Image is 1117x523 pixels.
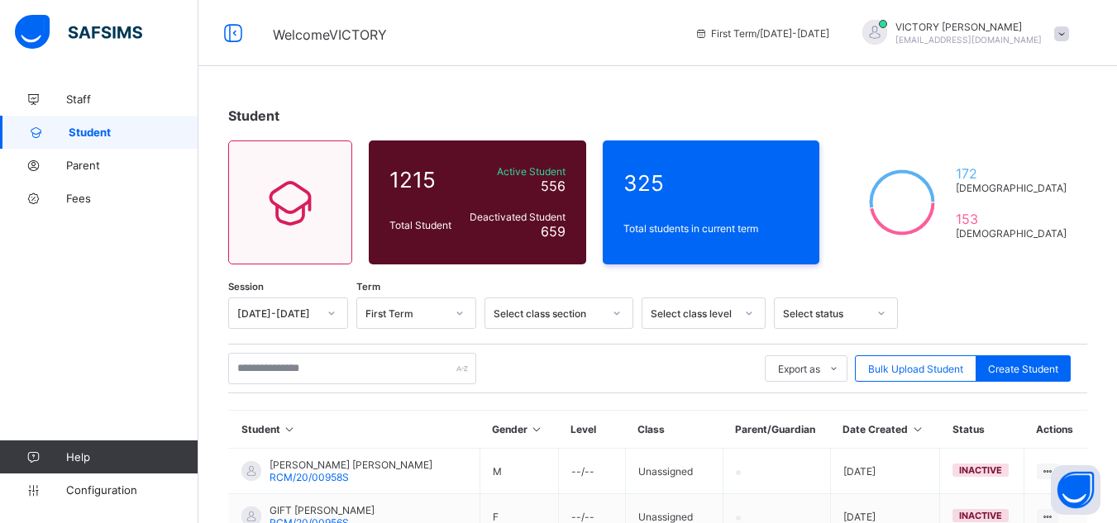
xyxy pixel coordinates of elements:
[1051,465,1100,515] button: Open asap
[959,510,1002,521] span: inactive
[66,159,198,172] span: Parent
[466,165,566,178] span: Active Student
[723,411,830,449] th: Parent/Guardian
[466,211,566,223] span: Deactivated Student
[365,307,446,320] div: First Term
[389,167,458,193] span: 1215
[1024,411,1087,449] th: Actions
[940,411,1024,449] th: Status
[651,307,735,320] div: Select class level
[846,20,1077,47] div: VICTORYEMMANUEL
[237,307,317,320] div: [DATE]-[DATE]
[988,363,1058,375] span: Create Student
[959,464,1002,476] span: inactive
[541,178,566,194] span: 556
[228,107,279,124] span: Student
[558,449,625,494] td: --/--
[228,281,264,292] span: Session
[66,483,198,497] span: Configuration
[956,227,1067,240] span: [DEMOGRAPHIC_DATA]
[868,363,963,375] span: Bulk Upload Student
[625,411,723,449] th: Class
[558,411,625,449] th: Level
[229,411,480,449] th: Student
[623,222,800,235] span: Total students in current term
[385,215,462,235] div: Total Student
[273,26,387,43] span: Welcome VICTORY
[956,165,1067,182] span: 172
[910,423,924,435] i: Sort in Ascending Order
[695,27,829,40] span: session/term information
[625,449,723,494] td: Unassigned
[66,93,198,106] span: Staff
[270,471,349,483] span: RCM/20/00958S
[66,450,198,464] span: Help
[895,21,1042,33] span: VICTORY [PERSON_NAME]
[69,126,198,139] span: Student
[956,211,1067,227] span: 153
[783,307,867,320] div: Select status
[480,449,558,494] td: M
[623,170,800,196] span: 325
[15,15,142,50] img: safsims
[270,504,375,516] span: GIFT [PERSON_NAME]
[356,281,380,292] span: Term
[270,459,432,471] span: [PERSON_NAME] [PERSON_NAME]
[530,423,544,435] i: Sort in Ascending Order
[830,449,939,494] td: [DATE]
[895,35,1042,45] span: [EMAIL_ADDRESS][DOMAIN_NAME]
[480,411,558,449] th: Gender
[66,192,198,205] span: Fees
[830,411,939,449] th: Date Created
[778,363,820,375] span: Export as
[956,182,1067,194] span: [DEMOGRAPHIC_DATA]
[494,307,603,320] div: Select class section
[283,423,297,435] i: Sort in Ascending Order
[541,223,566,240] span: 659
